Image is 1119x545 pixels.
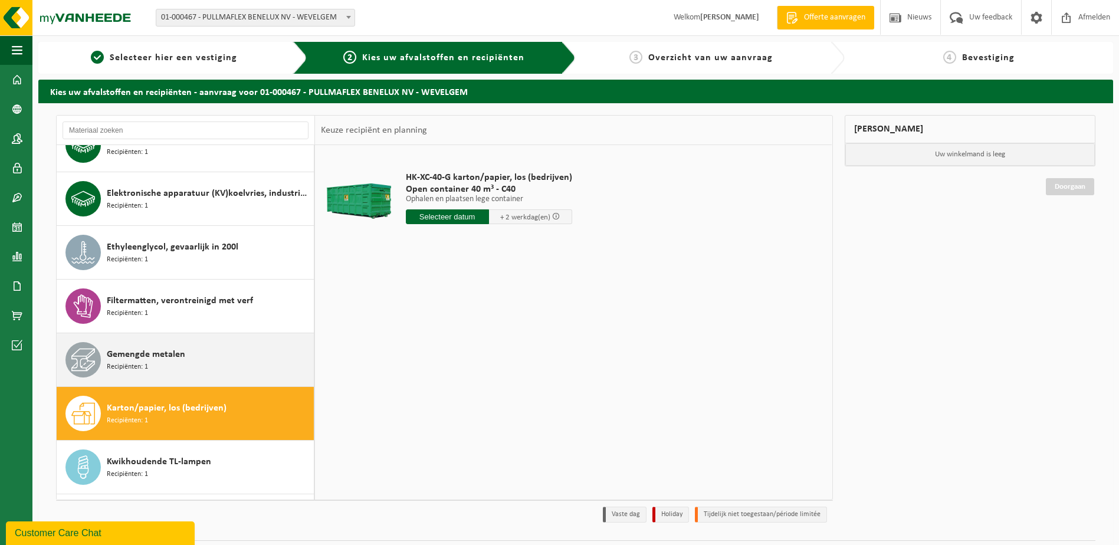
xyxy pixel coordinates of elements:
span: 01-000467 - PULLMAFLEX BENELUX NV - WEVELGEM [156,9,355,26]
span: 01-000467 - PULLMAFLEX BENELUX NV - WEVELGEM [156,9,355,27]
button: Elektronische apparatuur (KV)koelvries, industrieel Recipiënten: 1 [57,172,314,226]
button: Kwikhoudende TL-lampen Recipiënten: 1 [57,441,314,494]
iframe: chat widget [6,519,197,545]
span: 1 [91,51,104,64]
li: Tijdelijk niet toegestaan/période limitée [695,507,827,523]
span: Recipiënten: 1 [107,415,148,426]
span: Recipiënten: 1 [107,147,148,158]
span: + 2 werkdag(en) [500,214,550,221]
span: Recipiënten: 1 [107,308,148,319]
span: Recipiënten: 1 [107,362,148,373]
button: Elektronische apparatuur - TV-monitoren (TVM) Recipiënten: 1 [57,119,314,172]
span: 3 [629,51,642,64]
span: HK-XC-40-G karton/papier, los (bedrijven) [406,172,572,183]
span: Offerte aanvragen [801,12,868,24]
input: Materiaal zoeken [63,122,309,139]
li: Holiday [652,507,689,523]
span: Elektronische apparatuur (KV)koelvries, industrieel [107,186,311,201]
span: Recipiënten: 1 [107,201,148,212]
span: Karton/papier, los (bedrijven) [107,401,227,415]
button: Karton/papier, los (bedrijven) Recipiënten: 1 [57,387,314,441]
p: Ophalen en plaatsen lege container [406,195,572,203]
span: 2 [343,51,356,64]
span: Kwikhoudende TL-lampen [107,455,211,469]
span: Gemengde metalen [107,347,185,362]
span: Bevestiging [962,53,1015,63]
div: Keuze recipiënt en planning [315,116,433,145]
span: Recipiënten: 1 [107,254,148,265]
input: Selecteer datum [406,209,489,224]
button: Gemengde metalen Recipiënten: 1 [57,333,314,387]
strong: [PERSON_NAME] [700,13,759,22]
span: Kies uw afvalstoffen en recipiënten [362,53,524,63]
p: Uw winkelmand is leeg [845,143,1095,166]
a: 1Selecteer hier een vestiging [44,51,284,65]
span: Open container 40 m³ - C40 [406,183,572,195]
span: 4 [943,51,956,64]
span: Filtermatten, verontreinigd met verf [107,294,253,308]
h2: Kies uw afvalstoffen en recipiënten - aanvraag voor 01-000467 - PULLMAFLEX BENELUX NV - WEVELGEM [38,80,1113,103]
span: Ethyleenglycol, gevaarlijk in 200l [107,240,238,254]
a: Offerte aanvragen [777,6,874,29]
span: Recipiënten: 1 [107,469,148,480]
li: Vaste dag [603,507,647,523]
button: Ethyleenglycol, gevaarlijk in 200l Recipiënten: 1 [57,226,314,280]
span: Selecteer hier een vestiging [110,53,237,63]
span: Overzicht van uw aanvraag [648,53,773,63]
div: [PERSON_NAME] [845,115,1096,143]
button: Filtermatten, verontreinigd met verf Recipiënten: 1 [57,280,314,333]
a: Doorgaan [1046,178,1094,195]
